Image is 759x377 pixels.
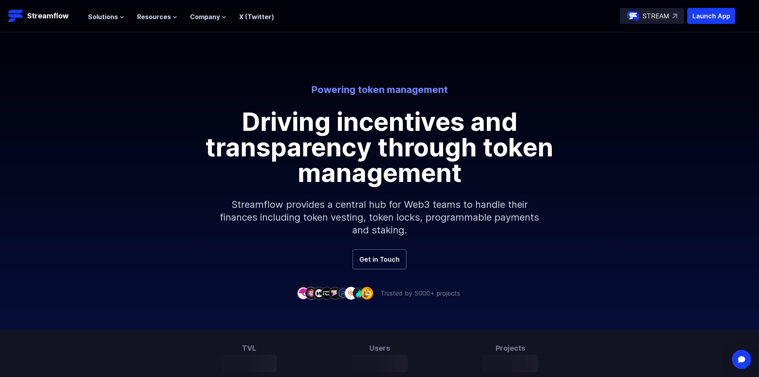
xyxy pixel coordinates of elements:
h3: Projects [482,343,538,354]
h3: TVL [221,343,277,354]
img: company-8 [353,287,365,299]
a: STREAM [620,8,684,24]
h1: Driving incentives and transparency through token management [200,109,559,186]
a: Streamflow [8,8,80,24]
img: company-7 [345,287,357,299]
button: Launch App [687,8,735,24]
img: Streamflow Logo [8,8,24,24]
p: Streamflow [27,10,69,22]
img: company-6 [337,287,349,299]
span: Company [190,12,220,22]
a: Get in Touch [353,249,406,269]
img: streamflow-logo-circle.png [627,10,639,22]
img: company-1 [297,287,310,299]
img: company-4 [321,287,333,299]
a: X (Twitter) [239,13,274,21]
button: Company [190,12,226,22]
img: company-9 [361,287,373,299]
img: company-5 [329,287,341,299]
span: Resources [137,12,171,22]
h3: Users [352,343,408,354]
img: company-2 [305,287,318,299]
button: Resources [137,12,177,22]
p: Powering token management [159,83,600,96]
p: Trusted by 5000+ projects [380,288,460,298]
p: STREAM [643,11,669,21]
p: Streamflow provides a central hub for Web3 teams to handle their finances including token vesting... [208,186,551,249]
button: Solutions [88,12,124,22]
img: company-3 [313,287,326,299]
img: top-right-arrow.svg [673,14,677,18]
div: Open Intercom Messenger [732,350,751,369]
span: Solutions [88,12,118,22]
